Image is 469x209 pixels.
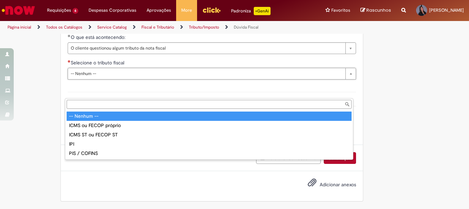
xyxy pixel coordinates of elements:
ul: Selecione o tributo fiscal [65,110,353,159]
div: ICMS ou FECOP próprio [67,121,352,130]
div: IPI [67,139,352,149]
div: PIS / COFINS [67,149,352,158]
div: ICMS ST ou FECOP ST [67,130,352,139]
div: -- Nenhum -- [67,112,352,121]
